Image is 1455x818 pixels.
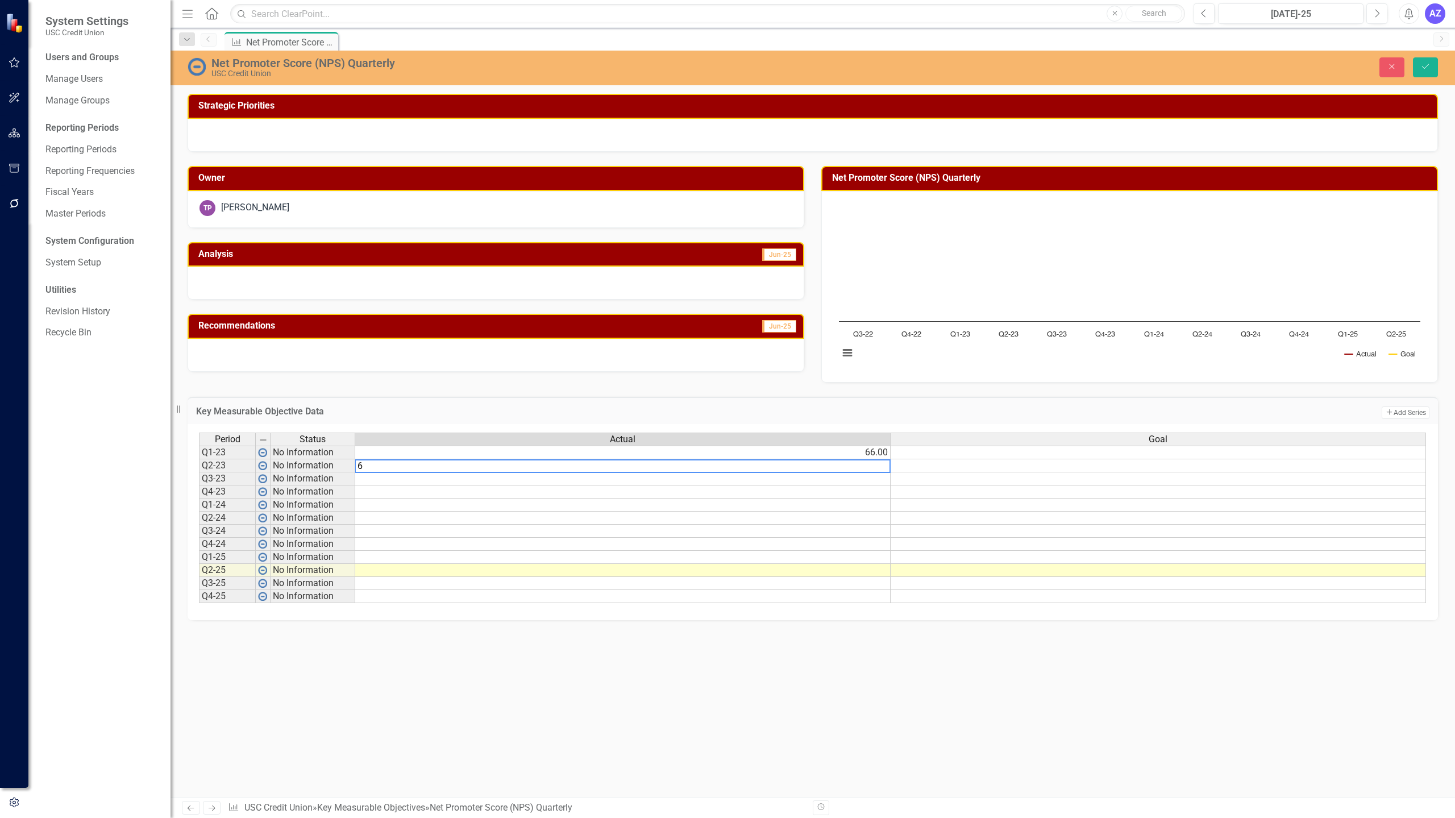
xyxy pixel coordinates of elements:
a: Master Periods [45,207,159,221]
td: No Information [271,512,355,525]
td: No Information [271,551,355,564]
div: TP [199,200,215,216]
img: wPkqUstsMhMTgAAAABJRU5ErkJggg== [258,566,267,575]
a: Manage Users [45,73,159,86]
div: Net Promoter Score (NPS) Quarterly [430,802,572,813]
a: Reporting Frequencies [45,165,159,178]
img: No Information [188,57,206,76]
a: System Setup [45,256,159,269]
div: [DATE]-25 [1222,7,1360,21]
td: No Information [271,538,355,551]
a: Manage Groups [45,94,159,107]
img: wPkqUstsMhMTgAAAABJRU5ErkJggg== [258,526,267,535]
div: [PERSON_NAME] [221,201,289,214]
text: Q3-24 [1241,331,1261,338]
div: » » [228,802,804,815]
button: Add Series [1382,406,1429,419]
div: Net Promoter Score (NPS) Quarterly [211,57,897,69]
span: System Settings [45,14,128,28]
td: Q4-25 [199,590,256,603]
a: Fiscal Years [45,186,159,199]
button: AZ [1425,3,1445,24]
img: ClearPoint Strategy [5,13,26,34]
td: No Information [271,485,355,499]
div: Net Promoter Score (NPS) Quarterly [246,35,335,49]
text: Q4-24 [1289,331,1309,338]
td: No Information [271,472,355,485]
button: [DATE]-25 [1218,3,1363,24]
small: USC Credit Union [45,28,128,37]
span: Jun-25 [762,320,796,333]
img: wPkqUstsMhMTgAAAABJRU5ErkJggg== [258,474,267,483]
td: Q4-23 [199,485,256,499]
img: wPkqUstsMhMTgAAAABJRU5ErkJggg== [258,461,267,470]
span: Goal [1149,434,1167,445]
img: wPkqUstsMhMTgAAAABJRU5ErkJggg== [258,553,267,562]
img: wPkqUstsMhMTgAAAABJRU5ErkJggg== [258,539,267,549]
td: Q2-25 [199,564,256,577]
button: Search [1125,6,1182,22]
span: Jun-25 [762,248,796,261]
div: Utilities [45,284,159,297]
text: Q4-23 [1095,331,1115,338]
td: No Information [271,499,355,512]
img: wPkqUstsMhMTgAAAABJRU5ErkJggg== [258,513,267,522]
text: Q2-25 [1386,331,1406,338]
h3: Strategic Priorities [198,101,1431,111]
td: Q4-24 [199,538,256,551]
img: wPkqUstsMhMTgAAAABJRU5ErkJggg== [258,500,267,509]
td: Q3-25 [199,577,256,590]
text: Q3-22 [853,331,873,338]
span: Period [215,434,240,445]
td: No Information [271,590,355,603]
a: Reporting Periods [45,143,159,156]
a: Key Measurable Objectives [317,802,425,813]
div: Users and Groups [45,51,159,64]
span: Status [300,434,326,445]
img: 8DAGhfEEPCf229AAAAAElFTkSuQmCC [259,435,268,445]
td: Q1-25 [199,551,256,564]
img: wPkqUstsMhMTgAAAABJRU5ErkJggg== [258,592,267,601]
td: Q3-24 [199,525,256,538]
td: No Information [271,577,355,590]
span: Search [1142,9,1166,18]
a: Revision History [45,305,159,318]
h3: Recommendations [198,321,609,331]
div: Reporting Periods [45,122,159,135]
img: wPkqUstsMhMTgAAAABJRU5ErkJggg== [258,487,267,496]
input: Search ClearPoint... [230,4,1185,24]
button: View chart menu, Chart [839,345,855,361]
img: wPkqUstsMhMTgAAAABJRU5ErkJggg== [258,448,267,457]
div: USC Credit Union [211,69,897,78]
a: Recycle Bin [45,326,159,339]
td: No Information [271,564,355,577]
td: Q1-24 [199,499,256,512]
td: No Information [271,446,355,459]
text: Q1-23 [950,331,970,338]
h3: Analysis [198,249,496,259]
text: Q1-24 [1144,331,1164,338]
td: Q2-23 [199,459,256,472]
text: Q4-22 [901,331,921,338]
td: Q1-23 [199,446,256,459]
h3: Net Promoter Score (NPS) Quarterly [832,173,1431,183]
div: System Configuration [45,235,159,248]
td: Q2-24 [199,512,256,525]
button: Show Goal [1389,350,1416,358]
span: Actual [610,434,635,445]
td: No Information [271,525,355,538]
div: Chart. Highcharts interactive chart. [833,200,1426,371]
button: Show Actual [1345,350,1377,358]
td: 66.00 [355,446,891,459]
img: wPkqUstsMhMTgAAAABJRU5ErkJggg== [258,579,267,588]
a: USC Credit Union [244,802,313,813]
h3: Owner [198,173,797,183]
h3: Key Measurable Objective Data [196,406,1093,417]
text: Q2-24 [1192,331,1212,338]
text: Q1-25 [1338,331,1358,338]
td: No Information [271,459,355,472]
svg: Interactive chart [833,200,1426,371]
text: Q3-23 [1047,331,1067,338]
td: Q3-23 [199,472,256,485]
